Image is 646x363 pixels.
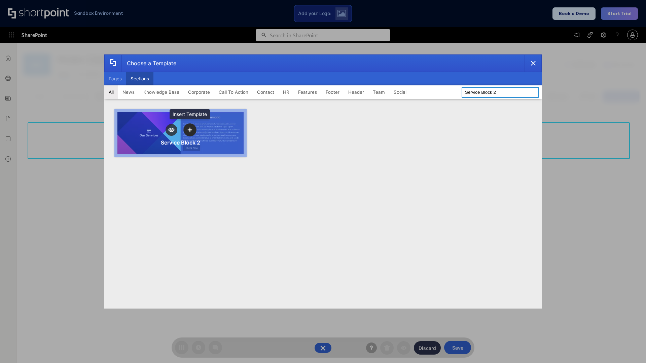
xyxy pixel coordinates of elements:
div: Service Block 2 [161,139,200,146]
button: Team [368,85,389,99]
button: Pages [104,72,126,85]
button: All [104,85,118,99]
div: Choose a Template [121,55,176,72]
iframe: Chat Widget [612,331,646,363]
button: HR [279,85,294,99]
button: Call To Action [214,85,253,99]
button: Knowledge Base [139,85,184,99]
button: Sections [126,72,153,85]
button: Corporate [184,85,214,99]
button: Header [344,85,368,99]
input: Search [462,87,539,98]
button: Contact [253,85,279,99]
div: template selector [104,54,542,309]
button: News [118,85,139,99]
button: Social [389,85,411,99]
button: Features [294,85,321,99]
button: Footer [321,85,344,99]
